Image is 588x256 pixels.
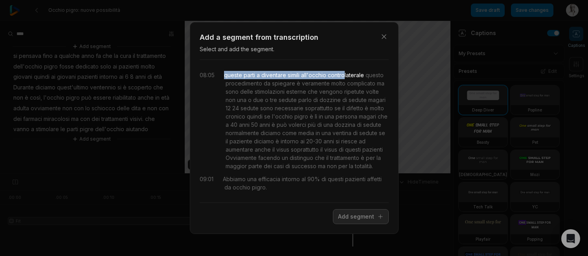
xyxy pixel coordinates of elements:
span: magari [367,96,386,104]
span: di [337,145,344,154]
span: all'occhio [300,71,326,79]
p: Select and add the segment. [200,45,389,53]
span: che [376,112,388,121]
span: queste [224,71,242,79]
span: anni [237,121,250,129]
span: intorno [279,137,299,145]
span: ripetute [343,87,364,96]
span: parti [242,71,255,79]
span: al [300,175,306,183]
span: l'occhio [270,112,293,121]
div: Open Intercom Messenger [561,229,580,248]
span: da [262,79,270,87]
span: riesce [340,137,357,145]
span: paziente [228,137,252,145]
span: ventina [331,129,351,137]
span: il [319,145,323,154]
span: è [295,79,300,87]
span: di [284,162,290,170]
span: è [274,137,279,145]
span: 20-30 [305,137,322,145]
span: una [322,121,333,129]
span: affetti [366,175,382,183]
span: a [255,71,260,79]
span: due [252,96,263,104]
span: per [337,162,347,170]
span: pigro [293,112,308,121]
span: totalità. [353,162,373,170]
h3: Add a segment from transcription [200,32,389,43]
span: magari [357,112,376,121]
span: il [325,154,329,162]
span: cronico [224,112,245,121]
span: pigro. [250,183,267,191]
span: complicato [345,79,375,87]
span: diciamo [252,137,274,145]
span: tre [268,96,277,104]
span: è [363,104,368,112]
span: 12 [224,104,231,112]
span: sedute [239,104,259,112]
span: questi [326,175,344,183]
span: parlo [297,96,312,104]
span: se [333,104,341,112]
span: che [306,87,318,96]
span: è [270,121,275,129]
span: ai [299,137,305,145]
span: una [320,129,331,137]
span: a [224,121,229,129]
span: per [364,154,375,162]
span: una [235,96,246,104]
span: un [280,154,288,162]
span: pazienti [344,175,366,183]
span: 40 [229,121,237,129]
span: volte [364,87,379,96]
span: anni [258,121,270,129]
span: visus [275,145,289,154]
span: persona [334,112,357,121]
span: di [341,96,347,104]
span: necessarie [273,104,303,112]
button: Add segment [333,209,389,224]
span: difetto [345,104,363,112]
span: anni [322,137,334,145]
span: sedute [358,129,377,137]
span: efficacia [257,175,280,183]
span: una [246,175,257,183]
span: maggior [224,162,247,170]
span: si [334,137,340,145]
span: vengono [318,87,343,96]
span: soprattutto [289,145,319,154]
span: facendo [257,154,280,162]
span: occhio [231,183,250,191]
span: normalmente [224,129,259,137]
span: sono [224,87,239,96]
span: il [224,137,228,145]
span: Abbiamo [223,175,246,183]
span: può [275,121,287,129]
span: intorno [280,175,300,183]
span: veramente [300,79,330,87]
span: ma [316,162,325,170]
span: quindi [245,112,263,121]
span: trattamento [329,154,359,162]
span: sedute [347,96,367,104]
span: di [316,121,322,129]
span: una [323,112,334,121]
div: 09:01 [200,175,213,191]
span: 50 [250,121,258,129]
span: 24 [231,104,239,112]
span: o [246,96,252,104]
span: delle [239,87,253,96]
span: sedute [362,121,381,129]
span: visus [323,145,337,154]
span: come [281,129,297,137]
span: che [313,154,325,162]
span: da [223,183,231,191]
span: non [325,162,337,170]
span: lì [313,112,317,121]
span: ad [357,137,366,145]
span: la [347,162,353,170]
span: la [375,154,381,162]
span: il [271,145,275,154]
